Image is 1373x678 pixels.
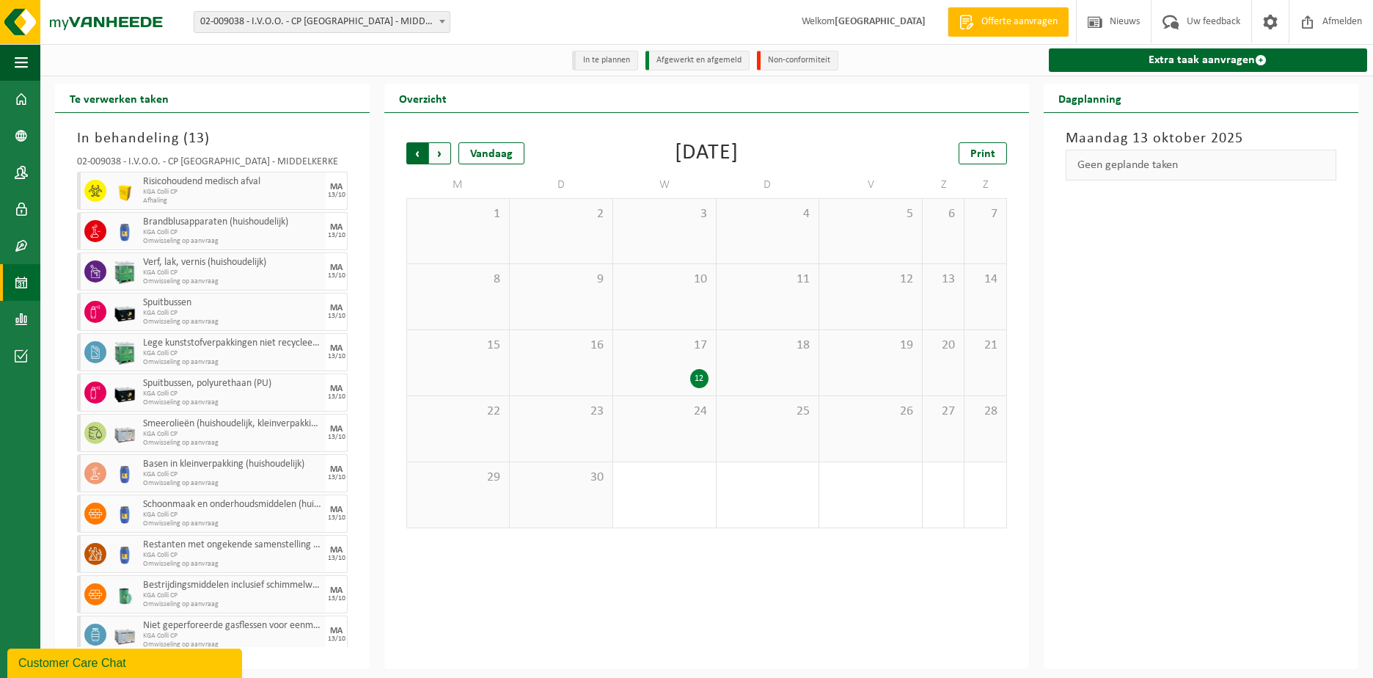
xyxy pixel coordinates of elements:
[970,148,995,160] span: Print
[1066,150,1336,181] div: Geen geplande taken
[1049,48,1367,72] a: Extra taak aanvragen
[690,369,709,388] div: 12
[143,560,322,569] span: Omwisseling op aanvraag
[978,15,1061,29] span: Offerte aanvragen
[717,172,820,198] td: D
[384,84,461,112] h2: Overzicht
[620,206,709,222] span: 3
[330,183,343,192] div: MA
[330,344,343,353] div: MA
[458,142,524,164] div: Vandaag
[645,51,750,70] li: Afgewerkt en afgemeld
[330,384,343,393] div: MA
[930,271,956,288] span: 13
[328,635,345,643] div: 13/10
[959,142,1007,164] a: Print
[620,338,709,354] span: 17
[517,404,605,420] span: 23
[188,131,205,146] span: 13
[330,546,343,555] div: MA
[923,172,964,198] td: Z
[55,84,183,112] h2: Te verwerken taken
[114,220,136,242] img: PB-OT-0120-HPE-00-02
[964,172,1006,198] td: Z
[972,404,998,420] span: 28
[972,206,998,222] span: 7
[143,398,322,407] span: Omwisseling op aanvraag
[7,646,245,678] iframe: chat widget
[330,586,343,595] div: MA
[114,503,136,525] img: PB-OT-0120-HPE-00-02
[143,591,322,600] span: KGA Colli CP
[414,338,502,354] span: 15
[328,434,345,441] div: 13/10
[330,627,343,635] div: MA
[406,142,428,164] span: Vorige
[827,206,915,222] span: 5
[827,338,915,354] span: 19
[414,470,502,486] span: 29
[328,474,345,481] div: 13/10
[143,511,322,520] span: KGA Colli CP
[972,271,998,288] span: 14
[114,340,136,365] img: PB-HB-1400-HPE-GN-11
[143,297,322,309] span: Spuitbussen
[724,338,812,354] span: 18
[77,128,348,150] h3: In behandeling ( )
[429,142,451,164] span: Volgende
[114,462,136,484] img: PB-OT-0120-HPE-00-02
[328,232,345,239] div: 13/10
[143,479,322,488] span: Omwisseling op aanvraag
[835,16,926,27] strong: [GEOGRAPHIC_DATA]
[143,257,322,269] span: Verf, lak, vernis (huishoudelijk)
[143,390,322,398] span: KGA Colli CP
[114,624,136,646] img: PB-LB-0680-HPE-GY-11
[827,271,915,288] span: 12
[414,206,502,222] span: 1
[143,632,322,641] span: KGA Colli CP
[613,172,717,198] td: W
[194,12,450,32] span: 02-009038 - I.V.O.O. - CP MIDDELKERKE - MIDDELKERKE
[114,422,136,444] img: PB-LB-0680-HPE-GY-11
[143,620,322,632] span: Niet geperforeerde gasflessen voor eenmalig gebruik (huishoudelijk)
[143,520,322,528] span: Omwisseling op aanvraag
[328,393,345,401] div: 13/10
[143,309,322,318] span: KGA Colli CP
[517,271,605,288] span: 9
[143,641,322,649] span: Omwisseling op aanvraag
[620,404,709,420] span: 24
[330,506,343,514] div: MA
[143,358,322,367] span: Omwisseling op aanvraag
[517,338,605,354] span: 16
[143,216,322,228] span: Brandblusapparaten (huishoudelijk)
[414,404,502,420] span: 22
[948,7,1069,37] a: Offerte aanvragen
[143,228,322,237] span: KGA Colli CP
[517,470,605,486] span: 30
[143,430,322,439] span: KGA Colli CP
[114,260,136,284] img: PB-HB-1400-HPE-GN-11
[406,172,510,198] td: M
[143,439,322,448] span: Omwisseling op aanvraag
[143,418,322,430] span: Smeerolieën (huishoudelijk, kleinverpakking)
[675,142,739,164] div: [DATE]
[724,271,812,288] span: 11
[330,263,343,272] div: MA
[330,223,343,232] div: MA
[930,338,956,354] span: 20
[143,499,322,511] span: Schoonmaak en onderhoudsmiddelen (huishoudelijk)
[930,404,956,420] span: 27
[143,338,322,349] span: Lege kunststofverpakkingen niet recycleerbaar
[330,465,343,474] div: MA
[143,277,322,286] span: Omwisseling op aanvraag
[143,318,322,327] span: Omwisseling op aanvraag
[724,404,812,420] span: 25
[414,271,502,288] span: 8
[143,349,322,358] span: KGA Colli CP
[572,51,638,70] li: In te plannen
[114,543,136,565] img: PB-OT-0120-HPE-00-02
[143,470,322,479] span: KGA Colli CP
[143,600,322,609] span: Omwisseling op aanvraag
[620,271,709,288] span: 10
